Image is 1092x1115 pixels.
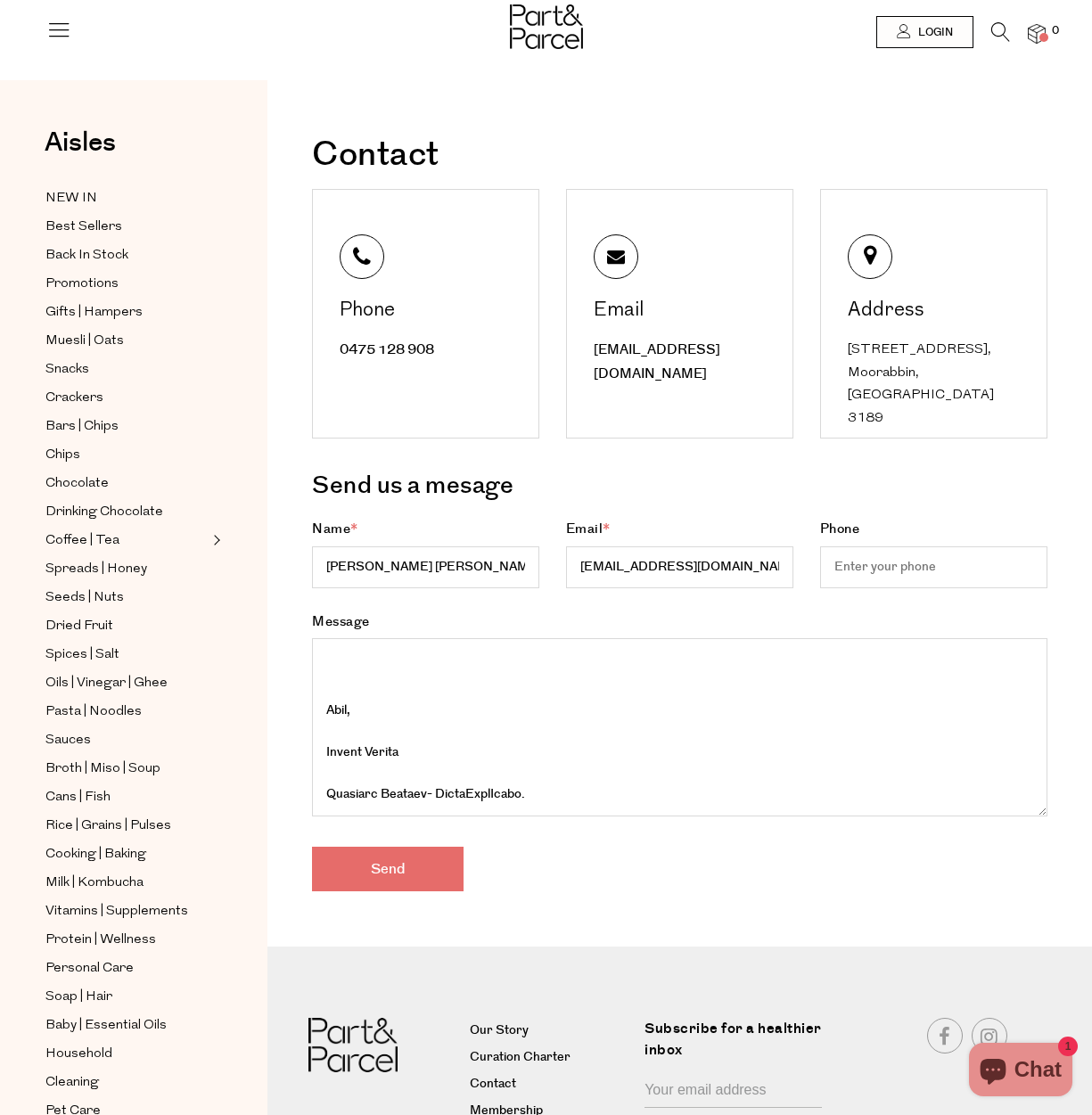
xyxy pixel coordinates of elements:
[45,273,208,295] a: Promotions
[45,501,208,523] a: Drinking Chocolate
[45,844,146,865] span: Cooking | Baking
[45,529,208,552] a: Coffee | Tea
[312,847,464,891] input: Send
[45,872,208,894] a: Milk | Kombucha
[470,1021,631,1042] a: Our Story
[45,559,147,580] span: Spreads | Honey
[312,638,1047,816] textarea: Message
[312,520,539,588] label: Name
[470,1047,631,1069] a: Curation Charter
[45,123,116,162] span: Aisles
[45,987,112,1008] span: Soap | Hair
[45,244,208,266] a: Back In Stock
[340,340,434,359] a: 0475 128 908
[45,901,188,922] span: Vitamins | Supplements
[45,644,208,666] a: Spices | Salt
[312,546,539,588] input: Name*
[45,701,142,723] span: Pasta | Noodles
[645,1018,833,1074] label: Subscribe for a healthier inbox
[45,701,208,723] a: Pasta | Noodles
[45,929,208,951] a: Protein | Wellness
[594,340,720,383] a: [EMAIL_ADDRESS][DOMAIN_NAME]
[45,1072,99,1094] span: Cleaning
[45,958,134,980] span: Personal Care
[45,530,119,552] span: Coffee | Tea
[45,615,208,637] a: Dried Fruit
[45,587,124,609] span: Seeds | Nuts
[45,274,119,295] span: Promotions
[45,616,113,637] span: Dried Fruit
[45,1043,208,1065] a: Household
[45,444,208,466] a: Chips
[45,586,208,609] a: Seeds | Nuts
[45,387,208,409] a: Crackers
[820,546,1047,588] input: Phone
[45,473,109,495] span: Chocolate
[312,465,1047,506] h3: Send us a mesage
[45,1015,167,1037] span: Baby | Essential Oils
[45,1044,112,1065] span: Household
[209,529,221,551] button: Expand/Collapse Coffee | Tea
[45,359,89,381] span: Snacks
[45,1014,208,1037] a: Baby | Essential Oils
[45,815,208,837] a: Rice | Grains | Pulses
[964,1043,1078,1101] inbox-online-store-chat: Shopify online store chat
[45,730,91,751] span: Sauces
[312,612,1047,824] label: Message
[45,558,208,580] a: Spreads | Honey
[1047,23,1063,39] span: 0
[45,957,208,980] a: Personal Care
[312,138,1047,172] h1: Contact
[340,301,516,321] div: Phone
[308,1018,398,1072] img: Part&Parcel
[45,216,208,238] a: Best Sellers
[45,843,208,865] a: Cooking | Baking
[820,520,1047,588] label: Phone
[45,986,208,1008] a: Soap | Hair
[45,1071,208,1094] a: Cleaning
[45,873,144,894] span: Milk | Kombucha
[45,301,208,324] a: Gifts | Hampers
[594,301,770,321] div: Email
[45,729,208,751] a: Sauces
[45,245,128,266] span: Back In Stock
[45,930,156,951] span: Protein | Wellness
[470,1074,631,1095] a: Contact
[45,415,208,438] a: Bars | Chips
[45,445,80,466] span: Chips
[45,129,116,174] a: Aisles
[45,331,124,352] span: Muesli | Oats
[45,330,208,352] a: Muesli | Oats
[45,188,97,209] span: NEW IN
[848,301,1024,321] div: Address
[848,339,1024,430] div: [STREET_ADDRESS], Moorabbin, [GEOGRAPHIC_DATA] 3189
[45,787,111,808] span: Cans | Fish
[566,520,793,588] label: Email
[566,546,793,588] input: Email*
[45,472,208,495] a: Chocolate
[45,673,168,694] span: Oils | Vinegar | Ghee
[45,758,208,780] a: Broth | Miso | Soup
[645,1074,822,1108] input: Your email address
[914,25,953,40] span: Login
[45,758,160,780] span: Broth | Miso | Soup
[876,16,973,48] a: Login
[45,644,119,666] span: Spices | Salt
[510,4,583,49] img: Part&Parcel
[45,502,163,523] span: Drinking Chocolate
[45,358,208,381] a: Snacks
[45,900,208,922] a: Vitamins | Supplements
[45,388,103,409] span: Crackers
[1028,24,1046,43] a: 0
[45,217,122,238] span: Best Sellers
[45,672,208,694] a: Oils | Vinegar | Ghee
[45,187,208,209] a: NEW IN
[45,302,143,324] span: Gifts | Hampers
[45,416,119,438] span: Bars | Chips
[45,816,171,837] span: Rice | Grains | Pulses
[45,786,208,808] a: Cans | Fish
